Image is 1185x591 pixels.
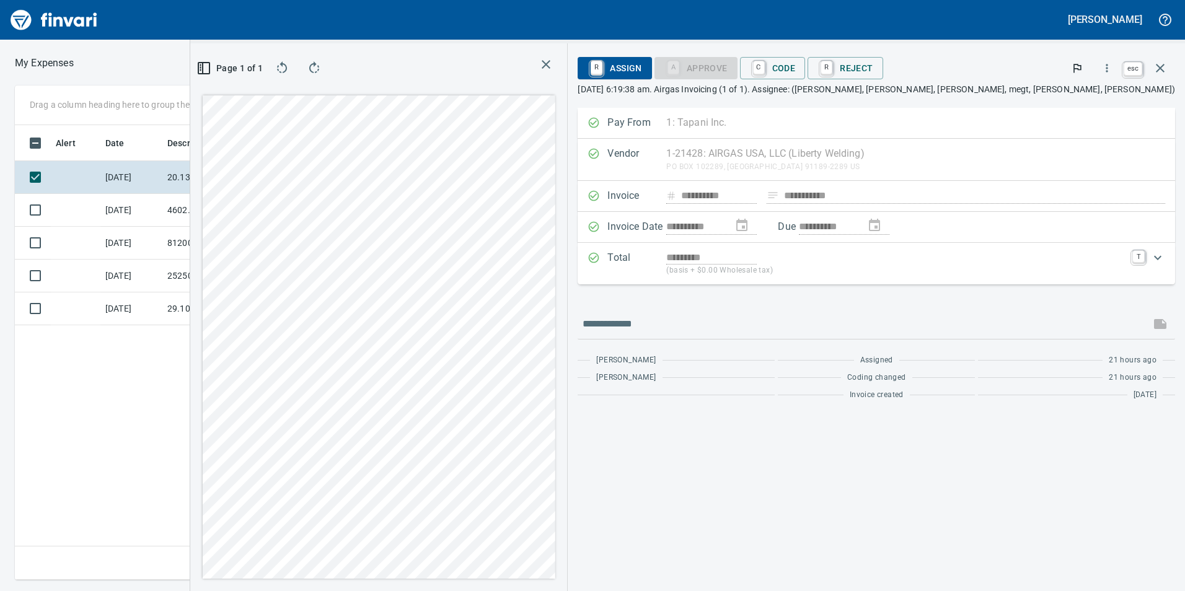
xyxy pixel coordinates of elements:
[596,354,656,367] span: [PERSON_NAME]
[200,57,262,79] button: Page 1 of 1
[205,61,257,76] span: Page 1 of 1
[56,136,92,151] span: Alert
[1109,354,1156,367] span: 21 hours ago
[56,136,76,151] span: Alert
[578,83,1175,95] p: [DATE] 6:19:38 am. Airgas Invoicing (1 of 1). Assignee: ([PERSON_NAME], [PERSON_NAME], [PERSON_NA...
[666,265,1125,277] p: (basis + $0.00 Wholesale tax)
[1132,250,1145,263] a: T
[167,136,214,151] span: Description
[860,354,893,367] span: Assigned
[654,62,738,72] div: Coding Required
[817,58,873,79] span: Reject
[578,57,651,79] button: RAssign
[162,161,274,194] td: 20.13116.65
[1124,62,1142,76] a: esc
[100,161,162,194] td: [DATE]
[162,260,274,292] td: 252505
[591,61,602,74] a: R
[105,136,141,151] span: Date
[1109,372,1156,384] span: 21 hours ago
[162,227,274,260] td: 8120023
[578,243,1175,284] div: Expand
[847,372,906,384] span: Coding changed
[1065,10,1145,29] button: [PERSON_NAME]
[808,57,883,79] button: RReject
[30,98,211,111] p: Drag a column heading here to group the table
[167,136,230,151] span: Description
[1134,389,1156,401] span: [DATE]
[596,372,656,384] span: [PERSON_NAME]
[162,194,274,227] td: 4602.65
[1064,55,1091,82] button: Flag
[821,61,832,74] a: R
[740,57,806,79] button: CCode
[100,292,162,325] td: [DATE]
[100,194,162,227] td: [DATE]
[850,389,904,401] span: Invoice created
[15,56,74,71] p: My Expenses
[607,250,666,277] p: Total
[15,56,74,71] nav: breadcrumb
[100,227,162,260] td: [DATE]
[105,136,125,151] span: Date
[588,58,641,79] span: Assign
[100,260,162,292] td: [DATE]
[7,5,100,35] img: Finvari
[162,292,274,325] td: 29.10973.65
[753,61,765,74] a: C
[1068,13,1142,26] h5: [PERSON_NAME]
[1145,309,1175,339] span: This records your message into the invoice and notifies anyone mentioned
[750,58,796,79] span: Code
